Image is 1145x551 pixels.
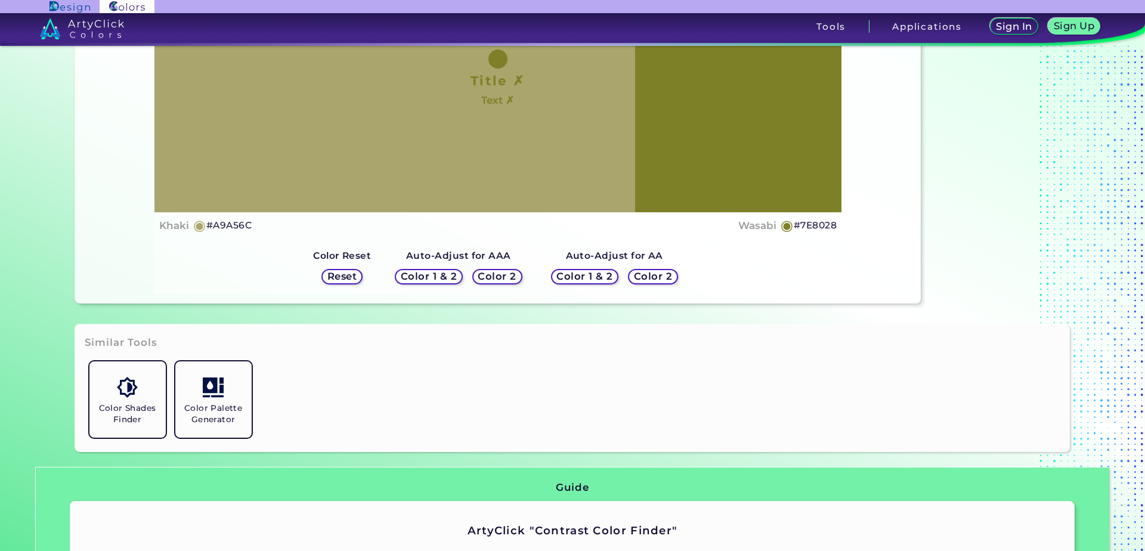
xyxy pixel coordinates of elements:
[406,250,511,261] strong: Auto-Adjust for AAA
[159,217,189,234] h4: Khaki
[40,18,124,39] img: logo_artyclick_colors_white.svg
[329,272,355,281] h5: Reset
[49,1,89,13] img: ArtyClick Design logo
[998,22,1030,31] h5: Sign In
[242,523,903,538] h2: ArtyClick "Contrast Color Finder"
[1056,21,1093,30] h5: Sign Up
[313,250,371,261] strong: Color Reset
[206,218,252,233] h5: #A9A56C
[566,250,663,261] strong: Auto-Adjust for AA
[559,272,610,281] h5: Color 1 & 2
[117,377,138,398] img: icon_color_shades.svg
[203,377,224,398] img: icon_col_pal_col.svg
[781,218,794,233] h5: ◉
[738,217,776,234] h4: Wasabi
[794,218,837,233] h5: #7E8028
[85,336,157,350] h3: Similar Tools
[480,272,515,281] h5: Color 2
[1051,19,1098,34] a: Sign Up
[171,357,256,442] a: Color Palette Generator
[193,218,206,233] h5: ◉
[556,481,589,495] h3: Guide
[94,403,161,425] h5: Color Shades Finder
[85,357,171,442] a: Color Shades Finder
[180,403,247,425] h5: Color Palette Generator
[481,92,514,109] h4: Text ✗
[992,19,1036,34] a: Sign In
[636,272,670,281] h5: Color 2
[471,72,525,89] h1: Title ✗
[816,22,846,31] h3: Tools
[404,272,454,281] h5: Color 1 & 2
[892,22,962,31] h3: Applications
